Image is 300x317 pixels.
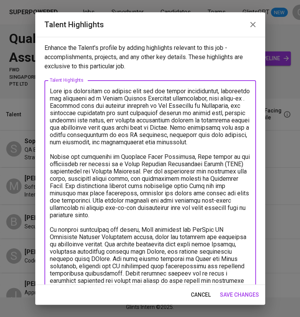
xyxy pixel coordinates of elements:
[217,288,262,302] button: save changes
[220,290,259,300] span: save changes
[44,43,256,71] p: Enhance the Talent's profile by adding highlights relevant to this job - accomplishments, project...
[188,288,214,302] button: cancel
[44,18,256,31] h2: Talent Highlights
[191,290,211,300] span: cancel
